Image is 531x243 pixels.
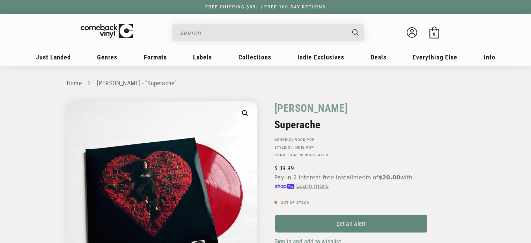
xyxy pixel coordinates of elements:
span: Indie Exclusives [297,53,344,61]
a: [PERSON_NAME] - "Superache" [97,79,177,87]
div: Search [172,24,364,41]
a: Rock [295,138,305,142]
nav: breadcrumbs [67,78,465,88]
span: 39.99 [274,164,294,172]
p: Out of stock [274,201,428,205]
span: Just Landed [36,53,71,61]
span: Collections [238,53,271,61]
button: Search [346,24,365,41]
a: Indie Pop [294,145,314,149]
span: Everything Else [413,53,457,61]
span: Genres [97,53,117,61]
input: search [180,26,345,40]
a: get an alert [274,214,428,233]
a: [PERSON_NAME] [274,101,348,115]
p: Condition: New & Sealed [274,153,428,157]
span: Info [484,53,495,61]
span: Formats [144,53,167,61]
span: Labels [193,53,212,61]
a: FREE SHIPPING $89+ | FREE 100-DAY RETURNS [198,5,333,9]
span: $ [274,164,278,172]
a: Pop [307,138,315,142]
span: Deals [371,53,386,61]
a: Home [67,79,82,87]
span: 0 [433,31,435,37]
h2: Superache [274,119,428,131]
p: GENRE(S): , [274,138,428,142]
p: STYLE(S): [274,145,428,150]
